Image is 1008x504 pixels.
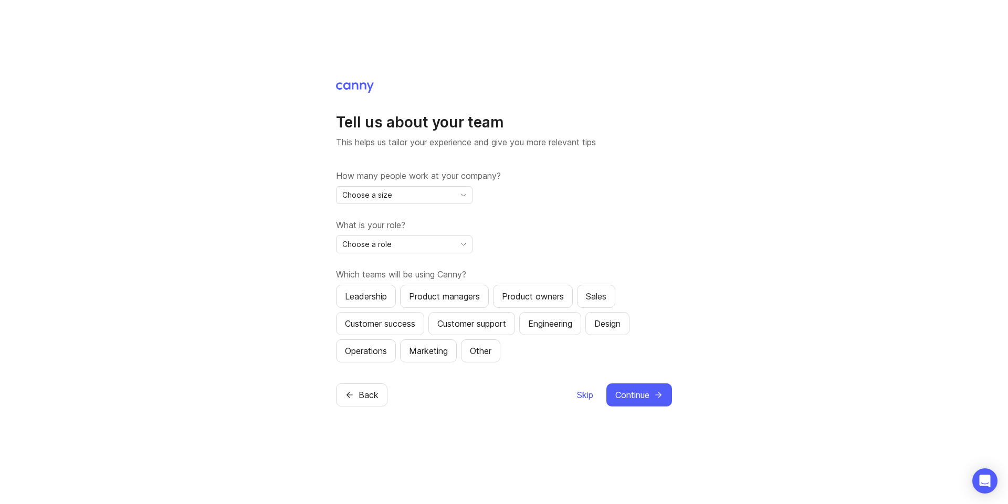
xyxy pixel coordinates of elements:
button: Operations [336,339,396,362]
img: Canny Home [336,82,374,93]
button: Back [336,383,387,406]
label: What is your role? [336,219,672,231]
div: toggle menu [336,235,472,253]
button: Other [461,339,500,362]
span: Choose a size [342,189,392,201]
h1: Tell us about your team [336,113,672,132]
button: Continue [606,383,672,406]
div: Leadership [345,290,387,303]
div: Design [594,317,621,330]
span: Continue [615,389,649,401]
button: Sales [577,285,615,308]
div: Product managers [409,290,480,303]
button: Engineering [519,312,581,335]
span: Skip [577,389,593,401]
label: How many people work at your company? [336,169,672,182]
div: Customer success [345,317,415,330]
button: Design [585,312,629,335]
span: Choose a role [342,239,392,250]
button: Customer support [428,312,515,335]
div: Engineering [528,317,572,330]
button: Skip [576,383,594,406]
button: Marketing [400,339,457,362]
div: Product owners [502,290,564,303]
span: Back [359,389,379,401]
button: Leadership [336,285,396,308]
div: Customer support [437,317,506,330]
label: Which teams will be using Canny? [336,268,672,281]
div: Open Intercom Messenger [972,468,997,494]
button: Customer success [336,312,424,335]
button: Product owners [493,285,573,308]
div: Sales [586,290,606,303]
div: Operations [345,345,387,357]
p: This helps us tailor your experience and give you more relevant tips [336,136,672,148]
div: Marketing [409,345,448,357]
div: Other [470,345,491,357]
svg: toggle icon [455,240,472,249]
svg: toggle icon [455,191,472,199]
button: Product managers [400,285,489,308]
div: toggle menu [336,186,472,204]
